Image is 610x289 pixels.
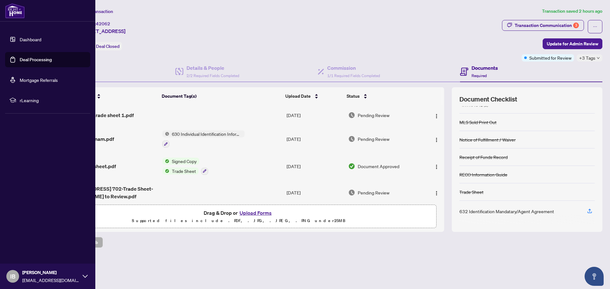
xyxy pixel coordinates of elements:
img: Document Status [348,112,355,119]
div: Notice of Fulfillment / Waiver [459,136,516,143]
h4: Details & People [186,64,239,72]
span: [STREET_ADDRESS] [79,27,125,35]
span: Update for Admin Review [547,39,598,49]
div: Trade Sheet [459,188,484,195]
button: Status IconSigned CopyStatus IconTrade Sheet [162,158,208,175]
span: Roehampton trade sheet 1.pdf [63,111,134,119]
span: 2/2 Required Fields Completed [186,73,239,78]
div: Status: [79,42,122,50]
img: Logo [434,164,439,169]
p: Supported files include .PDF, .JPG, .JPEG, .PNG under 25 MB [45,217,432,225]
img: Status Icon [162,130,169,137]
span: Drag & Drop orUpload FormsSupported files include .PDF, .JPG, .JPEG, .PNG under25MB [41,205,436,228]
button: Update for Admin Review [543,38,602,49]
span: [PERSON_NAME] [22,269,79,276]
span: down [597,56,600,60]
article: Transaction saved 2 hours ago [542,8,602,15]
img: Logo [434,137,439,142]
span: 1/1 Required Fields Completed [327,73,380,78]
img: Logo [434,191,439,196]
span: [EMAIL_ADDRESS][DOMAIN_NAME] [22,277,79,284]
td: [DATE] [284,153,346,180]
img: logo [5,3,25,18]
button: Open asap [585,267,604,286]
span: Document Approved [358,163,399,170]
span: Deal Closed [96,43,119,49]
img: Document Status [348,135,355,142]
span: Pending Review [358,189,390,196]
img: Status Icon [162,158,169,165]
span: Submitted for Review [529,54,572,61]
a: Deal Processing [20,57,52,62]
td: [DATE] [284,105,346,125]
div: RECO Information Guide [459,171,507,178]
span: +3 Tags [579,54,595,62]
span: Status [347,93,360,100]
h4: Commission [327,64,380,72]
span: [STREET_ADDRESS] 702-Trade Sheet-[PERSON_NAME] to Review.pdf [63,185,157,200]
th: Status [344,87,421,105]
button: Logo [431,110,442,120]
td: [DATE] [284,125,346,153]
div: MLS Sold Print Out [459,119,497,126]
th: Document Tag(s) [159,87,283,105]
img: Status Icon [162,167,169,174]
span: Required [471,73,487,78]
span: View Transaction [79,9,113,14]
span: Pending Review [358,112,390,119]
img: Logo [434,114,439,119]
span: Trade Sheet [169,167,199,174]
span: 42062 [96,21,110,27]
span: Signed Copy [169,158,199,165]
span: IB [10,272,16,281]
div: 632 Identification Mandatary/Agent Agreement [459,208,554,215]
button: Logo [431,187,442,198]
img: Document Status [348,189,355,196]
th: (20) File Name [60,87,159,105]
div: Transaction Communication [515,20,579,30]
button: Logo [431,161,442,171]
span: ellipsis [593,24,597,29]
button: Upload Forms [238,209,274,217]
span: Upload Date [285,93,311,100]
button: Status Icon630 Individual Identification Information Record [162,130,245,148]
div: 3 [573,23,579,28]
span: Document Checklist [459,95,517,104]
a: Dashboard [20,36,41,42]
span: rLearning [20,97,86,104]
button: Transaction Communication3 [502,20,584,31]
span: 630 Individual Identification Information Record [169,130,245,137]
button: Logo [431,134,442,144]
th: Upload Date [283,87,344,105]
span: Pending Review [358,135,390,142]
h4: Documents [471,64,498,72]
a: Mortgage Referrals [20,77,58,83]
td: [DATE] [284,180,346,205]
span: Drag & Drop or [204,209,274,217]
img: Document Status [348,163,355,170]
div: Receipt of Funds Record [459,154,508,161]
